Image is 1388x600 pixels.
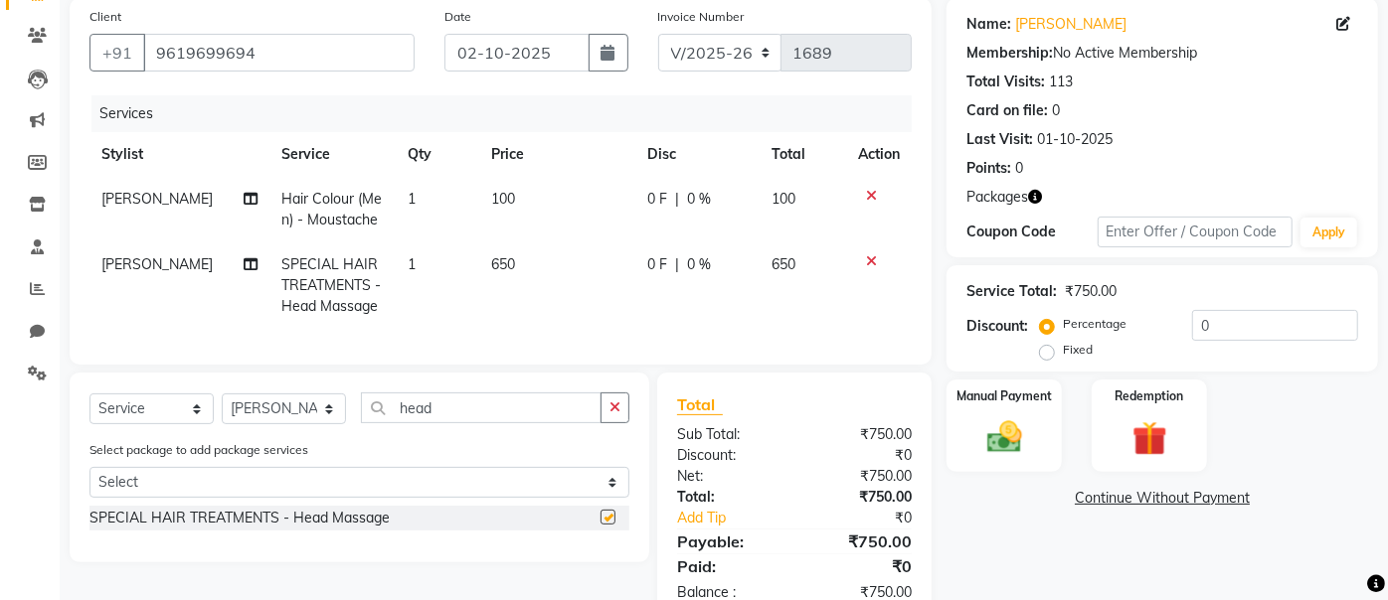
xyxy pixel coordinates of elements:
span: [PERSON_NAME] [101,255,213,273]
label: Percentage [1063,315,1127,333]
label: Select package to add package services [89,441,308,459]
span: 100 [772,190,795,208]
input: Search by Name/Mobile/Email/Code [143,34,415,72]
button: +91 [89,34,145,72]
div: ₹0 [794,445,927,466]
div: Total Visits: [966,72,1045,92]
div: 0 [1052,100,1060,121]
div: 01-10-2025 [1037,129,1113,150]
th: Disc [636,132,760,177]
label: Invoice Number [658,8,745,26]
th: Action [846,132,912,177]
label: Fixed [1063,341,1093,359]
div: Payable: [662,529,794,553]
div: Coupon Code [966,222,1097,242]
div: Name: [966,14,1011,35]
div: ₹750.00 [1065,281,1117,302]
div: Membership: [966,43,1053,64]
div: ₹0 [816,508,927,528]
a: Add Tip [662,508,816,528]
span: Hair Colour (Men) - Moustache [281,190,382,228]
span: [PERSON_NAME] [101,190,213,208]
a: [PERSON_NAME] [1015,14,1127,35]
span: 100 [491,190,515,208]
button: Apply [1301,218,1357,247]
span: | [676,189,680,210]
span: 0 % [688,254,712,275]
th: Qty [396,132,479,177]
a: Continue Without Payment [951,488,1374,509]
span: SPECIAL HAIR TREATMENTS - Head Massage [281,255,381,315]
div: ₹750.00 [794,466,927,487]
label: Date [444,8,471,26]
label: Manual Payment [956,387,1052,405]
div: ₹750.00 [794,529,927,553]
div: ₹750.00 [794,487,927,508]
th: Stylist [89,132,269,177]
span: 0 F [648,254,668,275]
input: Enter Offer / Coupon Code [1098,217,1294,247]
div: Services [91,95,927,132]
div: Service Total: [966,281,1057,302]
div: No Active Membership [966,43,1358,64]
span: 1 [408,190,416,208]
div: ₹0 [794,554,927,578]
th: Total [760,132,846,177]
div: Net: [662,466,794,487]
div: Points: [966,158,1011,179]
div: Total: [662,487,794,508]
span: Packages [966,187,1028,208]
div: SPECIAL HAIR TREATMENTS - Head Massage [89,508,390,528]
span: | [676,254,680,275]
th: Price [479,132,635,177]
img: _gift.svg [1122,417,1178,461]
img: _cash.svg [976,417,1033,457]
span: 0 % [688,189,712,210]
div: Discount: [966,316,1028,337]
div: Sub Total: [662,424,794,445]
label: Redemption [1116,387,1184,405]
input: Search or Scan [361,392,602,423]
span: 650 [772,255,795,273]
div: Discount: [662,445,794,466]
span: 650 [491,255,515,273]
div: 0 [1015,158,1023,179]
th: Service [269,132,396,177]
span: 1 [408,255,416,273]
div: Card on file: [966,100,1048,121]
div: ₹750.00 [794,424,927,445]
div: 113 [1049,72,1073,92]
span: 0 F [648,189,668,210]
div: Paid: [662,554,794,578]
label: Client [89,8,121,26]
div: Last Visit: [966,129,1033,150]
span: Total [677,394,723,415]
